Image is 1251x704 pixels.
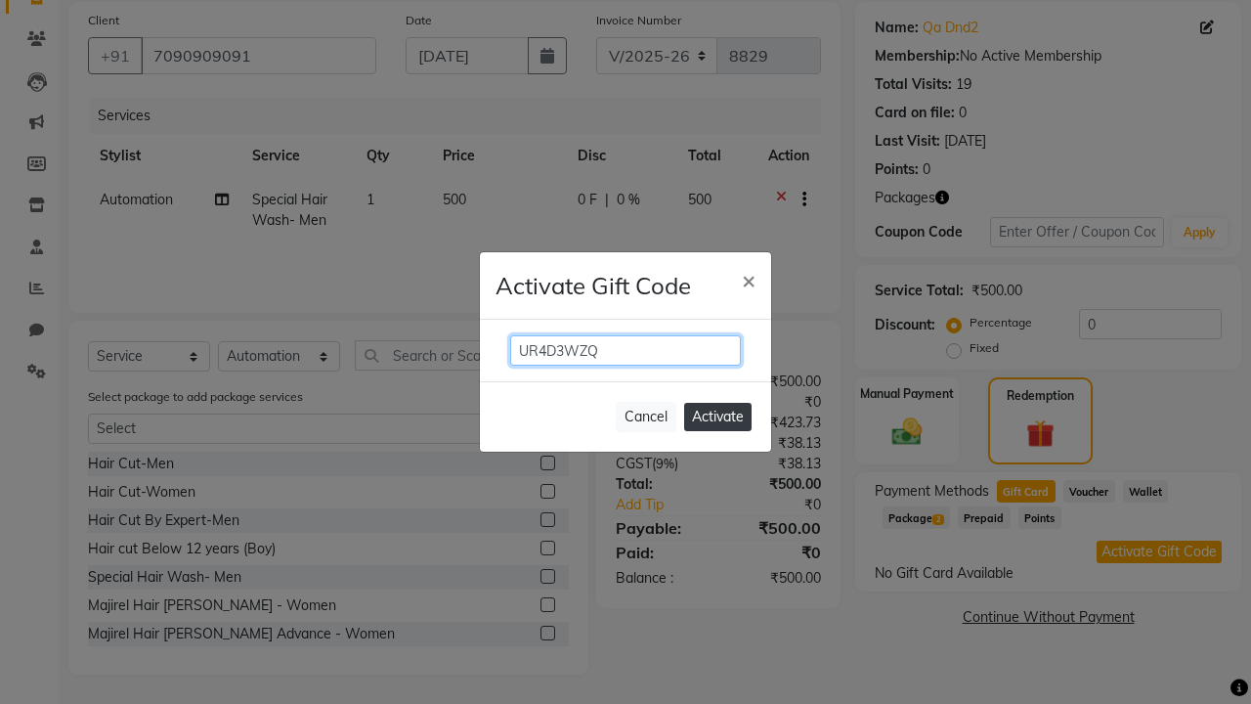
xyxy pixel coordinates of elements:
[742,265,755,294] span: ×
[616,402,676,432] button: Cancel
[726,252,771,307] button: Close
[510,335,741,366] input: Enter Gift Code
[684,403,752,431] button: Activate
[496,268,691,303] h4: Activate Gift Code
